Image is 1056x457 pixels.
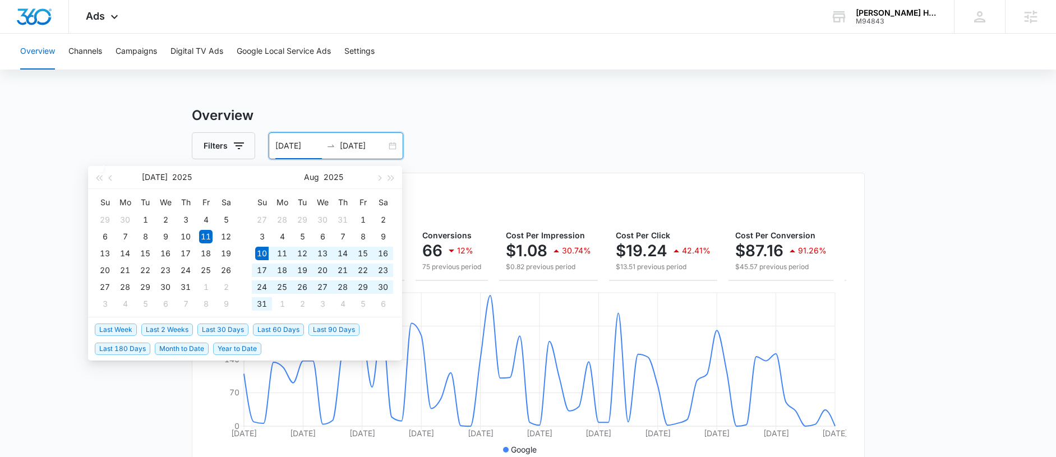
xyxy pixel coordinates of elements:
[159,247,172,260] div: 16
[219,280,233,294] div: 2
[213,343,261,355] span: Year to Date
[376,280,390,294] div: 30
[735,262,827,272] p: $45.57 previous period
[197,324,248,336] span: Last 30 Days
[296,297,309,311] div: 2
[176,279,196,296] td: 2025-07-31
[234,421,239,431] tspan: 0
[272,279,292,296] td: 2025-08-25
[95,211,115,228] td: 2025-06-29
[316,280,329,294] div: 27
[176,211,196,228] td: 2025-07-03
[296,264,309,277] div: 19
[316,297,329,311] div: 3
[356,247,370,260] div: 15
[376,264,390,277] div: 23
[118,247,132,260] div: 14
[115,279,135,296] td: 2025-07-28
[142,166,168,188] button: [DATE]
[139,230,152,243] div: 8
[272,245,292,262] td: 2025-08-11
[798,247,827,255] p: 91.26%
[422,230,472,240] span: Conversions
[336,247,349,260] div: 14
[20,34,55,70] button: Overview
[115,296,135,312] td: 2025-08-04
[296,230,309,243] div: 5
[135,211,155,228] td: 2025-07-01
[275,230,289,243] div: 4
[353,245,373,262] td: 2025-08-15
[312,262,333,279] td: 2025-08-20
[95,245,115,262] td: 2025-07-13
[353,279,373,296] td: 2025-08-29
[275,213,289,227] div: 28
[219,247,233,260] div: 19
[252,279,272,296] td: 2025-08-24
[219,264,233,277] div: 26
[290,428,316,438] tspan: [DATE]
[179,280,192,294] div: 31
[252,211,272,228] td: 2025-07-27
[312,211,333,228] td: 2025-07-30
[616,262,711,272] p: $13.51 previous period
[176,296,196,312] td: 2025-08-07
[616,230,670,240] span: Cost Per Click
[155,245,176,262] td: 2025-07-16
[333,296,353,312] td: 2025-09-04
[115,245,135,262] td: 2025-07-14
[95,296,115,312] td: 2025-08-03
[336,264,349,277] div: 21
[376,230,390,243] div: 9
[139,297,152,311] div: 5
[199,230,213,243] div: 11
[349,428,375,438] tspan: [DATE]
[527,428,552,438] tspan: [DATE]
[316,230,329,243] div: 6
[176,228,196,245] td: 2025-07-10
[98,297,112,311] div: 3
[86,10,105,22] span: Ads
[116,34,157,70] button: Campaigns
[252,245,272,262] td: 2025-08-10
[118,280,132,294] div: 28
[252,193,272,211] th: Su
[336,280,349,294] div: 28
[176,245,196,262] td: 2025-07-17
[340,140,386,152] input: End date
[292,211,312,228] td: 2025-07-29
[135,262,155,279] td: 2025-07-22
[199,247,213,260] div: 18
[422,262,481,272] p: 75 previous period
[155,211,176,228] td: 2025-07-02
[356,230,370,243] div: 8
[324,166,343,188] button: 2025
[255,230,269,243] div: 3
[159,230,172,243] div: 9
[192,132,255,159] button: Filters
[312,279,333,296] td: 2025-08-27
[95,228,115,245] td: 2025-07-06
[506,242,547,260] p: $1.08
[179,247,192,260] div: 17
[585,428,611,438] tspan: [DATE]
[118,264,132,277] div: 21
[373,228,393,245] td: 2025-08-09
[95,193,115,211] th: Su
[272,296,292,312] td: 2025-09-01
[255,280,269,294] div: 24
[644,428,670,438] tspan: [DATE]
[172,166,192,188] button: 2025
[275,140,322,152] input: Start date
[373,279,393,296] td: 2025-08-30
[135,228,155,245] td: 2025-07-08
[333,193,353,211] th: Th
[196,193,216,211] th: Fr
[467,428,493,438] tspan: [DATE]
[179,297,192,311] div: 7
[98,264,112,277] div: 20
[135,296,155,312] td: 2025-08-05
[255,213,269,227] div: 27
[292,245,312,262] td: 2025-08-12
[196,245,216,262] td: 2025-07-18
